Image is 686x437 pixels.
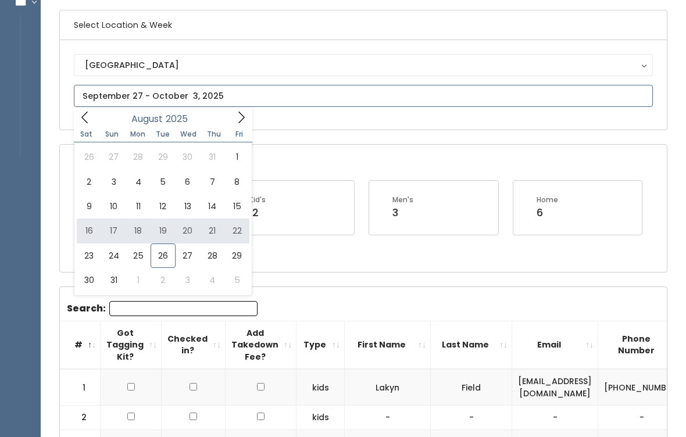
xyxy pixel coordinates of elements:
th: Add Takedown Fee?: activate to sort column ascending [226,321,296,369]
span: August 28, 2025 [200,243,224,268]
span: August 23, 2025 [77,243,101,268]
span: August 16, 2025 [77,218,101,243]
div: 3 [392,205,413,220]
input: Year [163,112,198,126]
td: kids [296,406,345,430]
div: 12 [249,205,266,220]
th: Phone Number: activate to sort column ascending [598,321,686,369]
span: August 5, 2025 [151,170,175,194]
th: Got Tagging Kit?: activate to sort column ascending [101,321,162,369]
span: August 13, 2025 [176,194,200,218]
div: 6 [537,205,558,220]
label: Search: [67,301,258,316]
span: August 1, 2025 [224,145,249,169]
span: August 19, 2025 [151,218,175,243]
span: August 25, 2025 [126,243,151,268]
span: August 12, 2025 [151,194,175,218]
span: July 26, 2025 [77,145,101,169]
span: August 8, 2025 [224,170,249,194]
td: 2 [60,406,101,430]
span: September 4, 2025 [200,268,224,292]
span: August 10, 2025 [101,194,126,218]
span: July 30, 2025 [176,145,200,169]
span: August 22, 2025 [224,218,249,243]
td: 1 [60,369,101,406]
span: August 15, 2025 [224,194,249,218]
span: July 29, 2025 [151,145,175,169]
span: August 14, 2025 [200,194,224,218]
span: August 26, 2025 [151,243,175,268]
span: August 31, 2025 [101,268,126,292]
span: August 27, 2025 [176,243,200,268]
td: kids [296,369,345,406]
span: August 24, 2025 [101,243,126,268]
td: [PHONE_NUMBER] [598,369,686,406]
th: Checked in?: activate to sort column ascending [162,321,226,369]
span: August 7, 2025 [200,170,224,194]
td: - [345,406,431,430]
span: Tue [150,131,176,138]
div: [GEOGRAPHIC_DATA] [85,59,642,71]
span: Thu [201,131,227,138]
div: Home [537,195,558,205]
span: August 18, 2025 [126,218,151,243]
th: First Name: activate to sort column ascending [345,321,431,369]
td: Lakyn [345,369,431,406]
th: #: activate to sort column descending [60,321,101,369]
span: July 31, 2025 [200,145,224,169]
span: July 27, 2025 [101,145,126,169]
span: August 17, 2025 [101,218,126,243]
span: August 29, 2025 [224,243,249,268]
span: August 21, 2025 [200,218,224,243]
span: September 2, 2025 [151,268,175,292]
td: Field [431,369,512,406]
td: - [512,406,598,430]
span: August [131,114,163,124]
td: [EMAIL_ADDRESS][DOMAIN_NAME] [512,369,598,406]
span: Sat [74,131,99,138]
span: August 2, 2025 [77,170,101,194]
div: Men's [392,195,413,205]
button: [GEOGRAPHIC_DATA] [74,54,653,76]
span: Sun [99,131,125,138]
th: Email: activate to sort column ascending [512,321,598,369]
span: Mon [125,131,151,138]
th: Last Name: activate to sort column ascending [431,321,512,369]
th: Type: activate to sort column ascending [296,321,345,369]
span: September 3, 2025 [176,268,200,292]
td: - [598,406,686,430]
span: August 3, 2025 [101,170,126,194]
span: August 6, 2025 [176,170,200,194]
span: Wed [176,131,201,138]
span: September 5, 2025 [224,268,249,292]
span: Fri [227,131,252,138]
input: Search: [109,301,258,316]
div: Kid's [249,195,266,205]
h6: Select Location & Week [60,10,667,40]
input: September 27 - October 3, 2025 [74,85,653,107]
span: August 20, 2025 [176,218,200,243]
span: August 4, 2025 [126,170,151,194]
span: August 9, 2025 [77,194,101,218]
td: - [431,406,512,430]
span: July 28, 2025 [126,145,151,169]
span: September 1, 2025 [126,268,151,292]
span: August 30, 2025 [77,268,101,292]
span: August 11, 2025 [126,194,151,218]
